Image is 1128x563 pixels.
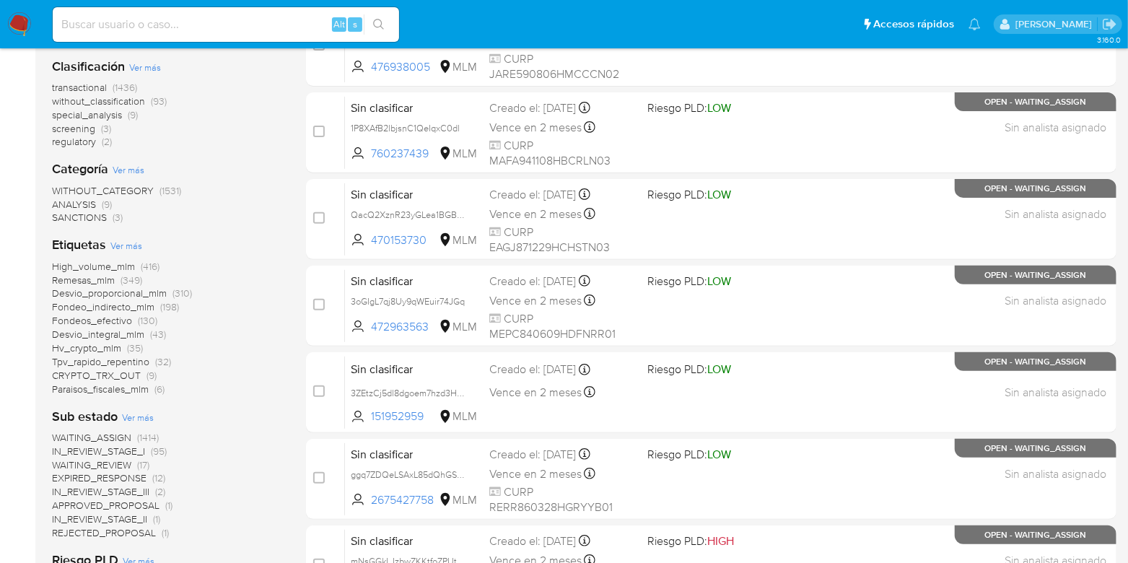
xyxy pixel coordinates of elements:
[353,17,357,31] span: s
[873,17,954,32] span: Accesos rápidos
[1015,17,1097,31] p: carlos.soto@mercadolibre.com.mx
[53,15,399,34] input: Buscar usuario o caso...
[364,14,393,35] button: search-icon
[969,18,981,30] a: Notificaciones
[1097,34,1121,45] span: 3.160.0
[1102,17,1117,32] a: Salir
[333,17,345,31] span: Alt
